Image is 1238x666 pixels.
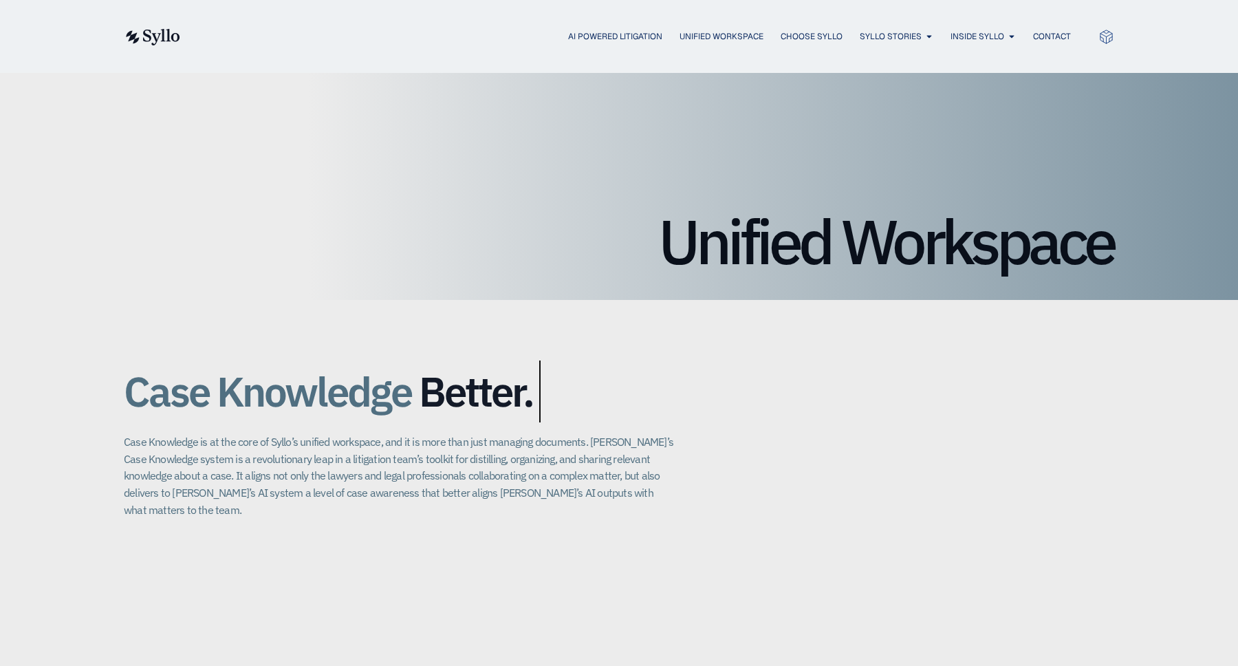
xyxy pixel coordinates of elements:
[124,433,674,518] p: Case Knowledge is at the core of Syllo’s unified workspace, and it is more than just managing doc...
[781,30,843,43] a: Choose Syllo
[208,30,1071,43] nav: Menu
[124,361,411,422] span: Case Knowledge
[568,30,662,43] a: AI Powered Litigation
[1033,30,1071,43] a: Contact
[680,30,763,43] a: Unified Workspace
[951,30,1004,43] a: Inside Syllo
[124,211,1114,272] h1: Unified Workspace
[124,29,180,45] img: syllo
[419,369,533,414] span: Better.
[208,30,1071,43] div: Menu Toggle
[860,30,922,43] a: Syllo Stories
